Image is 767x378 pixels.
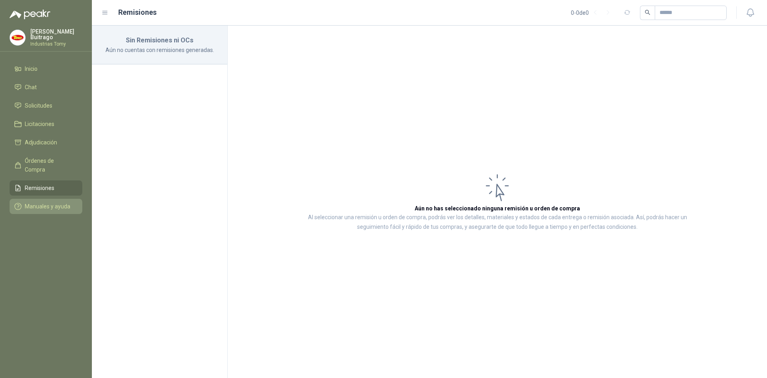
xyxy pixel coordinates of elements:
[25,202,70,211] span: Manuales y ayuda
[10,116,82,132] a: Licitaciones
[10,80,82,95] a: Chat
[25,156,75,174] span: Órdenes de Compra
[101,35,218,46] h3: Sin Remisiones ni OCs
[308,213,687,232] p: Al seleccionar una remisión u orden de compra, podrás ver los detalles, materiales y estados de c...
[415,204,580,213] h3: Aún no has seleccionado ninguna remisión u orden de compra
[101,46,218,54] p: Aún no cuentas con remisiones generadas.
[10,153,82,177] a: Órdenes de Compra
[25,101,52,110] span: Solicitudes
[25,120,54,128] span: Licitaciones
[10,180,82,196] a: Remisiones
[571,6,614,19] div: 0 - 0 de 0
[10,135,82,150] a: Adjudicación
[118,7,157,18] h1: Remisiones
[30,42,82,46] p: Industrias Tomy
[645,10,650,15] span: search
[25,138,57,147] span: Adjudicación
[10,98,82,113] a: Solicitudes
[25,184,54,192] span: Remisiones
[10,10,50,19] img: Logo peakr
[10,199,82,214] a: Manuales y ayuda
[25,64,38,73] span: Inicio
[30,29,82,40] p: [PERSON_NAME] Buitrago
[10,30,25,45] img: Company Logo
[10,61,82,76] a: Inicio
[25,83,37,92] span: Chat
